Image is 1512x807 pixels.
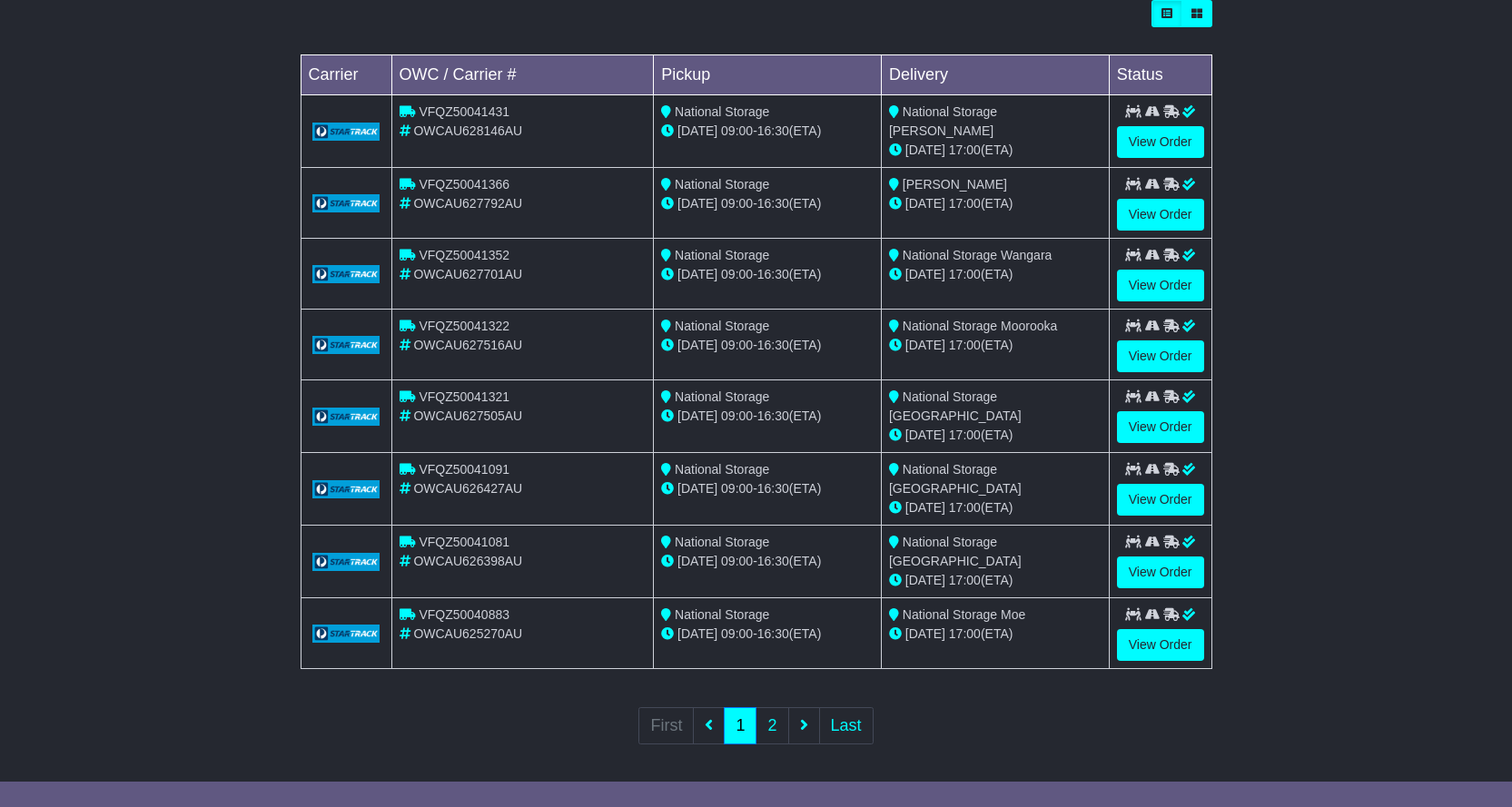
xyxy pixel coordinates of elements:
span: OWCAU627792AU [413,196,522,211]
span: National Storage [675,389,769,404]
span: 09:00 [721,408,753,423]
span: 17:00 [949,338,981,352]
span: [DATE] [677,196,717,211]
span: VFQZ50041431 [419,104,509,119]
span: National Storage [PERSON_NAME] [889,104,997,138]
span: OWCAU625270AU [413,626,522,641]
span: 09:00 [721,338,753,352]
div: (ETA) [889,571,1102,590]
span: National Storage [675,462,769,477]
span: OWCAU627505AU [413,408,522,423]
span: [DATE] [677,338,717,352]
span: National Storage [675,319,769,333]
div: - (ETA) [661,194,874,213]
div: - (ETA) [661,479,874,498]
a: View Order [1117,199,1204,231]
a: View Order [1117,340,1204,372]
span: 09:00 [721,267,753,281]
span: 17:00 [949,573,981,587]
span: National Storage [675,607,769,622]
span: 09:00 [721,481,753,496]
span: VFQZ50041091 [419,462,509,477]
span: [DATE] [677,626,717,641]
span: 17:00 [949,267,981,281]
span: 17:00 [949,428,981,442]
span: OWCAU628146AU [413,123,522,138]
span: National Storage Wangara [903,248,1052,262]
span: 17:00 [949,143,981,157]
div: (ETA) [889,625,1102,644]
span: [DATE] [677,408,717,423]
span: National Storage [GEOGRAPHIC_DATA] [889,462,1022,496]
span: [DATE] [905,143,945,157]
span: [DATE] [905,267,945,281]
span: [DATE] [905,626,945,641]
img: GetCarrierServiceLogo [312,553,380,571]
span: 09:00 [721,554,753,568]
span: 17:00 [949,626,981,641]
span: OWCAU626398AU [413,554,522,568]
span: 09:00 [721,626,753,641]
span: [DATE] [677,554,717,568]
span: 16:30 [757,408,789,423]
span: [DATE] [905,338,945,352]
img: GetCarrierServiceLogo [312,336,380,354]
span: VFQZ50041081 [419,535,509,549]
span: National Storage [GEOGRAPHIC_DATA] [889,535,1022,568]
div: (ETA) [889,336,1102,355]
td: Delivery [881,55,1109,95]
span: 16:30 [757,338,789,352]
span: VFQZ50041321 [419,389,509,404]
span: VFQZ50041352 [419,248,509,262]
img: GetCarrierServiceLogo [312,123,380,141]
div: (ETA) [889,141,1102,160]
div: - (ETA) [661,122,874,141]
span: 16:30 [757,554,789,568]
span: VFQZ50040883 [419,607,509,622]
span: 09:00 [721,196,753,211]
span: OWCAU626427AU [413,481,522,496]
span: 17:00 [949,500,981,515]
span: [DATE] [677,123,717,138]
td: Carrier [301,55,391,95]
span: 16:30 [757,123,789,138]
span: 16:30 [757,626,789,641]
img: GetCarrierServiceLogo [312,265,380,283]
img: GetCarrierServiceLogo [312,625,380,643]
a: View Order [1117,484,1204,516]
div: (ETA) [889,498,1102,517]
span: [DATE] [905,196,945,211]
span: [PERSON_NAME] [903,177,1007,192]
span: [DATE] [677,267,717,281]
span: VFQZ50041322 [419,319,509,333]
div: - (ETA) [661,265,874,284]
span: [DATE] [677,481,717,496]
a: View Order [1117,270,1204,301]
a: View Order [1117,556,1204,588]
span: OWCAU627516AU [413,338,522,352]
td: OWC / Carrier # [391,55,654,95]
img: GetCarrierServiceLogo [312,408,380,426]
a: 2 [756,707,788,744]
span: VFQZ50041366 [419,177,509,192]
td: Status [1109,55,1211,95]
span: 17:00 [949,196,981,211]
a: View Order [1117,126,1204,158]
span: [DATE] [905,428,945,442]
span: OWCAU627701AU [413,267,522,281]
span: National Storage [GEOGRAPHIC_DATA] [889,389,1022,423]
div: (ETA) [889,265,1102,284]
span: National Storage Moorooka [903,319,1057,333]
div: - (ETA) [661,625,874,644]
a: 1 [724,707,756,744]
span: [DATE] [905,573,945,587]
span: National Storage [675,177,769,192]
span: National Storage [675,535,769,549]
span: 16:30 [757,481,789,496]
a: View Order [1117,629,1204,661]
span: National Storage [675,104,769,119]
img: GetCarrierServiceLogo [312,480,380,498]
span: 16:30 [757,196,789,211]
div: - (ETA) [661,552,874,571]
a: View Order [1117,411,1204,443]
